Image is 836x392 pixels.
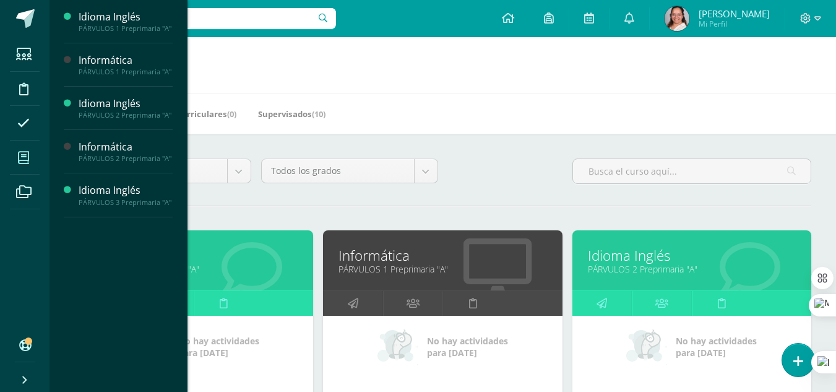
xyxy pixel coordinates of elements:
[79,111,173,120] div: PÁRVULOS 2 Preprimaria "A"
[79,10,173,24] div: Idioma Inglés
[377,328,418,365] img: no_activities_small.png
[338,246,546,265] a: Informática
[79,68,173,76] div: PÁRVULOS 1 Preprimaria "A"
[588,246,796,265] a: Idioma Inglés
[79,97,173,111] div: Idioma Inglés
[699,19,770,29] span: Mi Perfil
[271,159,405,183] span: Todos los grados
[588,263,796,275] a: PÁRVULOS 2 Preprimaria "A"
[79,140,173,163] a: InformáticaPÁRVULOS 2 Preprimaria "A"
[90,263,298,275] a: PÁRVULOS 1 Preprimaria "A"
[79,154,173,163] div: PÁRVULOS 2 Preprimaria "A"
[79,24,173,33] div: PÁRVULOS 1 Preprimaria "A"
[699,7,770,20] span: [PERSON_NAME]
[262,159,437,183] a: Todos los grados
[665,6,689,31] img: dc5ff4e07cc4005fde0d66d8b3792a65.png
[79,183,173,198] div: Idioma Inglés
[227,108,236,120] span: (0)
[79,198,173,207] div: PÁRVULOS 3 Preprimaria "A"
[79,10,173,33] a: Idioma InglésPÁRVULOS 1 Preprimaria "A"
[676,335,757,359] span: No hay actividades para [DATE]
[626,328,667,365] img: no_activities_small.png
[79,97,173,120] a: Idioma InglésPÁRVULOS 2 Preprimaria "A"
[58,8,336,29] input: Busca un usuario...
[79,183,173,206] a: Idioma InglésPÁRVULOS 3 Preprimaria "A"
[79,140,173,154] div: Informática
[79,53,173,68] div: Informática
[178,335,259,359] span: No hay actividades para [DATE]
[258,104,325,124] a: Supervisados(10)
[312,108,325,120] span: (10)
[79,53,173,76] a: InformáticaPÁRVULOS 1 Preprimaria "A"
[573,159,811,183] input: Busca el curso aquí...
[338,263,546,275] a: PÁRVULOS 1 Preprimaria "A"
[139,104,236,124] a: Mis Extracurriculares(0)
[90,246,298,265] a: Idioma Inglés
[427,335,508,359] span: No hay actividades para [DATE]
